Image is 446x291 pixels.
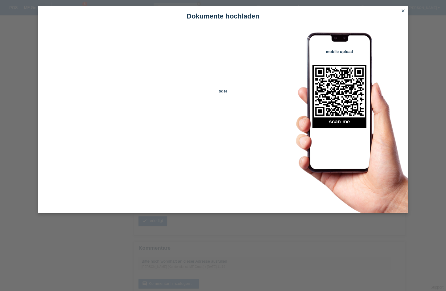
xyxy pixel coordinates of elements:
h2: scan me [312,119,366,128]
h1: Dokumente hochladen [38,12,408,20]
span: oder [212,88,234,94]
i: close [401,8,406,13]
h4: mobile upload [312,49,366,54]
iframe: Upload [47,42,212,196]
a: close [399,8,407,15]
